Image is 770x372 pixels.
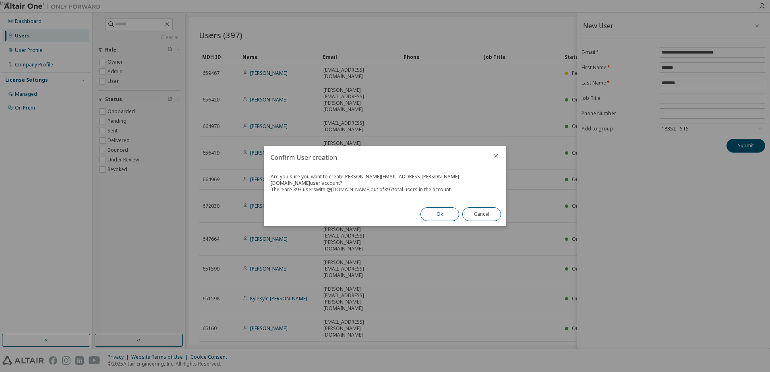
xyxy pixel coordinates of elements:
div: Are you sure you want to create [PERSON_NAME][EMAIL_ADDRESS][PERSON_NAME][DOMAIN_NAME] user account? [271,174,499,186]
h2: Confirm User creation [264,146,486,169]
div: There are 393 users with @ [DOMAIN_NAME] out of 397 total users in the account. [271,186,499,193]
button: Cancel [462,207,501,221]
button: close [493,153,499,159]
button: Ok [420,207,459,221]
